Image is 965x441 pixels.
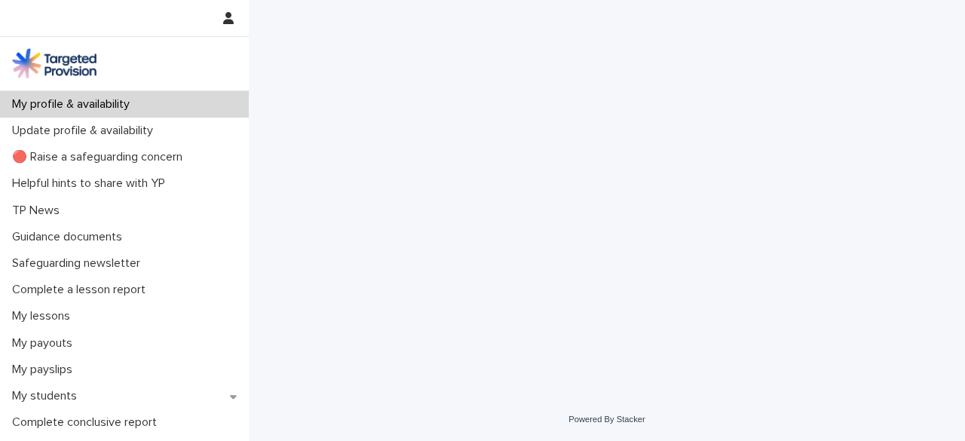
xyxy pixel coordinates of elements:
p: Safeguarding newsletter [6,256,152,271]
p: Guidance documents [6,230,134,244]
p: Complete conclusive report [6,415,169,430]
p: Helpful hints to share with YP [6,176,177,191]
p: My students [6,389,89,403]
a: Powered By Stacker [568,415,645,424]
p: Update profile & availability [6,124,165,138]
p: 🔴 Raise a safeguarding concern [6,150,195,164]
p: My payouts [6,336,84,351]
img: M5nRWzHhSzIhMunXDL62 [12,48,96,78]
p: My lessons [6,309,82,323]
p: My profile & availability [6,97,142,112]
p: Complete a lesson report [6,283,158,297]
p: My payslips [6,363,84,377]
p: TP News [6,204,72,218]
